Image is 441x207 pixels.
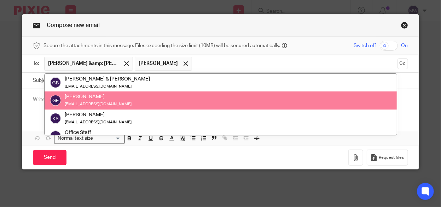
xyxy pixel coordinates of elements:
[33,77,51,84] label: Subject:
[65,129,163,136] div: Office Staff
[65,85,132,89] small: [EMAIL_ADDRESS][DOMAIN_NAME]
[65,75,150,83] div: [PERSON_NAME] & [PERSON_NAME]
[54,133,125,144] div: Search for option
[65,102,132,106] small: [EMAIL_ADDRESS][DOMAIN_NAME]
[50,131,61,142] img: svg%3E
[50,77,61,89] img: svg%3E
[379,155,404,161] span: Request files
[48,60,119,67] span: [PERSON_NAME] &amp; [PERSON_NAME]
[50,95,61,106] img: svg%3E
[139,60,178,67] span: [PERSON_NAME]
[354,42,376,49] span: Switch off
[65,111,132,118] div: [PERSON_NAME]
[401,42,408,49] span: On
[43,42,280,49] span: Secure the attachments in this message. Files exceeding the size limit (10MB) will be secured aut...
[65,94,132,101] div: [PERSON_NAME]
[50,113,61,124] img: svg%3E
[367,150,408,166] button: Request files
[33,60,41,67] label: To:
[398,58,408,69] button: Cc
[33,150,66,165] input: Send
[47,22,100,28] span: Compose new email
[56,135,94,142] span: Normal text size
[65,120,132,124] small: [EMAIL_ADDRESS][DOMAIN_NAME]
[401,22,408,31] a: Close this dialog window
[95,135,121,142] input: Search for option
